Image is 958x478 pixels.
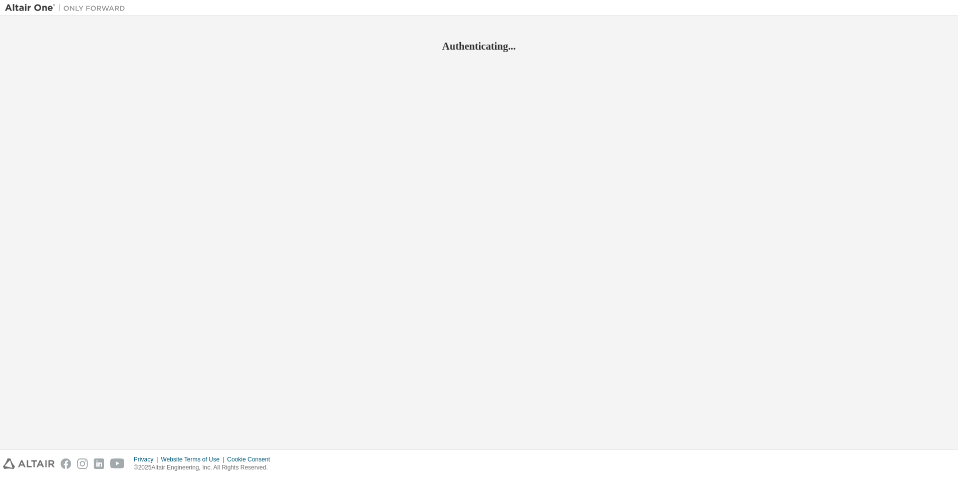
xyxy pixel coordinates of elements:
[5,3,130,13] img: Altair One
[134,455,161,463] div: Privacy
[61,458,71,469] img: facebook.svg
[3,458,55,469] img: altair_logo.svg
[110,458,125,469] img: youtube.svg
[94,458,104,469] img: linkedin.svg
[77,458,88,469] img: instagram.svg
[161,455,227,463] div: Website Terms of Use
[134,463,276,472] p: © 2025 Altair Engineering, Inc. All Rights Reserved.
[5,40,953,53] h2: Authenticating...
[227,455,276,463] div: Cookie Consent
